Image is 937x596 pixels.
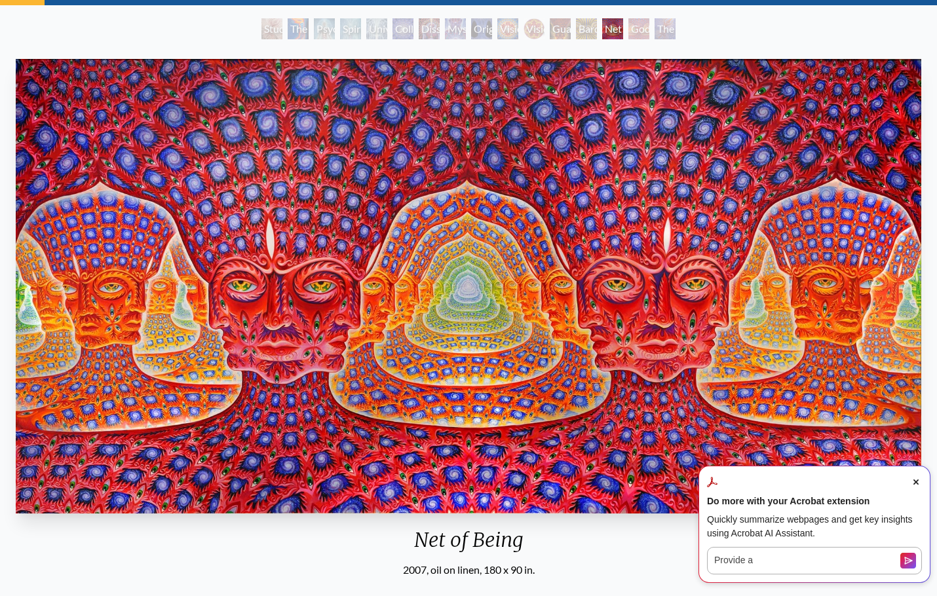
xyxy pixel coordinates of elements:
[497,18,518,39] div: Vision Crystal
[524,18,545,39] div: Vision [PERSON_NAME]
[628,18,649,39] div: Godself
[16,59,921,513] img: Net-of-Being-2021-Alex-Grey-watermarked.jpeg
[471,18,492,39] div: Original Face
[550,18,571,39] div: Guardian of Infinite Vision
[10,562,927,578] div: 2007, oil on linen, 180 x 90 in.
[445,18,466,39] div: Mystic Eye
[261,18,282,39] div: Study for the Great Turn
[10,528,927,562] div: Net of Being
[366,18,387,39] div: Universal Mind Lattice
[340,18,361,39] div: Spiritual Energy System
[602,18,623,39] div: Net of Being
[419,18,440,39] div: Dissectional Art for Tool's Lateralus CD
[655,18,676,39] div: The Great Turn
[314,18,335,39] div: Psychic Energy System
[576,18,597,39] div: Bardo Being
[392,18,413,39] div: Collective Vision
[288,18,309,39] div: The Torch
